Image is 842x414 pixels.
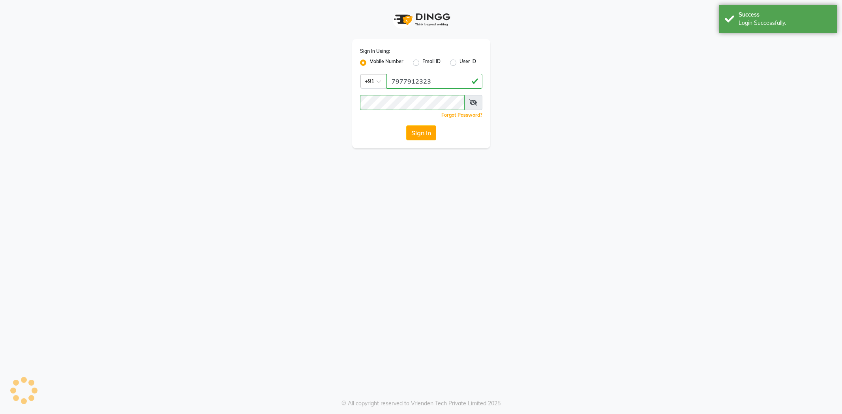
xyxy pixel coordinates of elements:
[369,58,403,67] label: Mobile Number
[459,58,476,67] label: User ID
[441,112,482,118] a: Forgot Password?
[406,125,436,140] button: Sign In
[739,11,831,19] div: Success
[739,19,831,27] div: Login Successfully.
[390,8,453,31] img: logo1.svg
[386,74,482,89] input: Username
[360,95,465,110] input: Username
[422,58,441,67] label: Email ID
[360,48,390,55] label: Sign In Using:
